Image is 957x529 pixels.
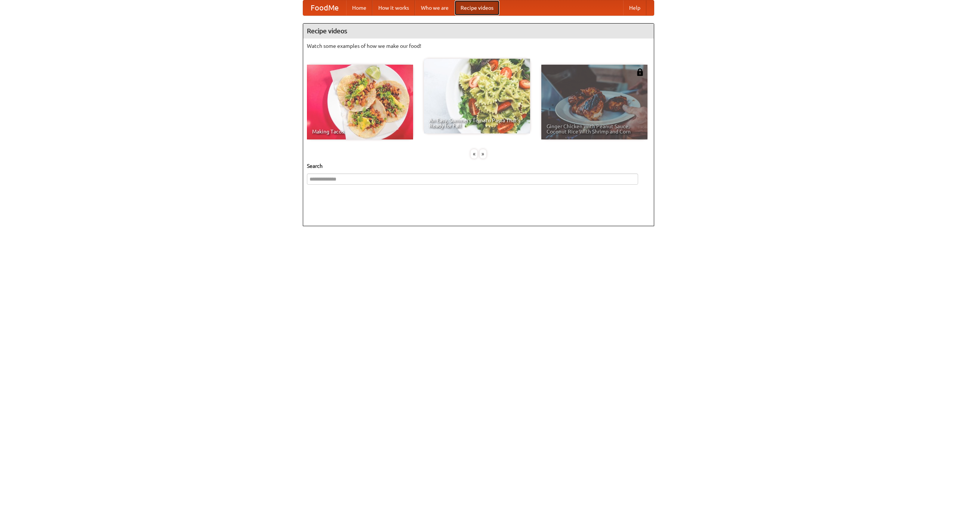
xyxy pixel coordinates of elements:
a: An Easy, Summery Tomato Pasta That's Ready for Fall [424,59,530,133]
a: FoodMe [303,0,346,15]
a: Making Tacos [307,65,413,139]
a: Recipe videos [455,0,499,15]
div: « [471,149,477,159]
p: Watch some examples of how we make our food! [307,42,650,50]
a: Home [346,0,372,15]
img: 483408.png [636,68,644,76]
div: » [480,149,486,159]
a: Help [623,0,646,15]
span: Making Tacos [312,129,408,134]
span: An Easy, Summery Tomato Pasta That's Ready for Fall [429,118,525,128]
h5: Search [307,162,650,170]
h4: Recipe videos [303,24,654,39]
a: Who we are [415,0,455,15]
a: How it works [372,0,415,15]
